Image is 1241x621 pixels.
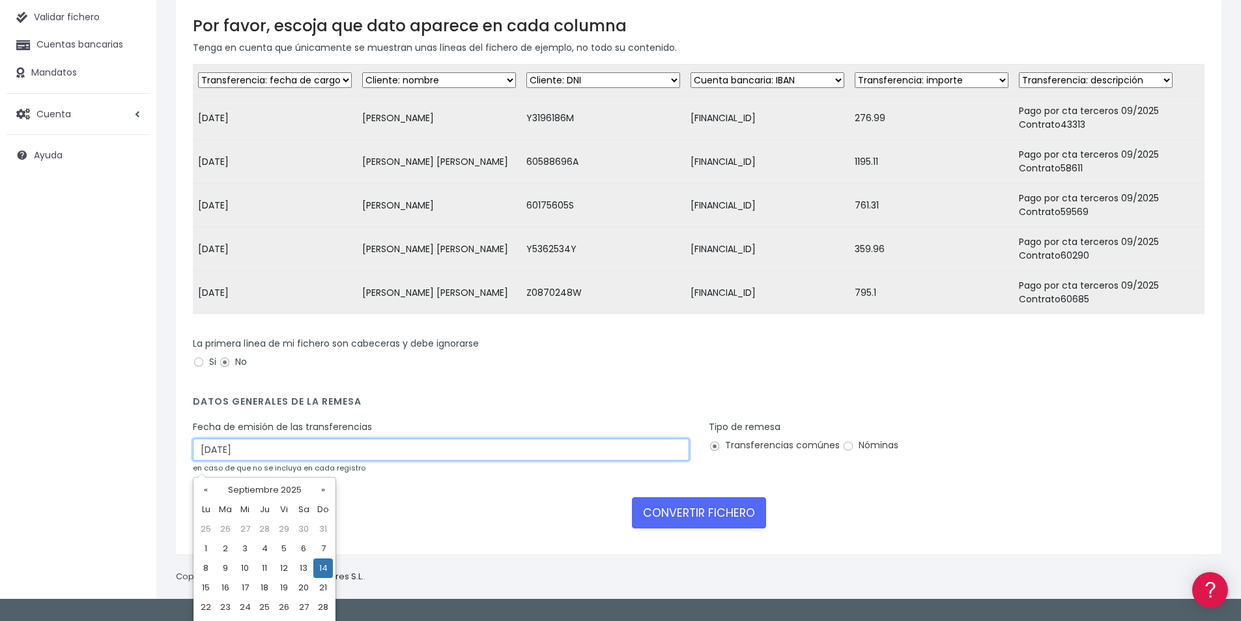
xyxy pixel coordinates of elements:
td: 31 [313,519,333,539]
td: 25 [255,598,274,617]
td: 17 [235,578,255,598]
td: 22 [196,598,216,617]
a: Información general [13,111,248,131]
div: Convertir ficheros [13,144,248,156]
label: La primera línea de mi fichero son cabeceras y debe ignorarse [193,337,479,351]
td: Y5362534Y [521,227,685,271]
th: Septiembre 2025 [216,480,313,500]
td: 6 [294,539,313,558]
th: Sa [294,500,313,519]
td: Z0870248W [521,271,685,315]
td: [FINANCIAL_ID] [685,271,849,315]
a: Ayuda [7,141,150,169]
label: Nóminas [842,439,898,452]
a: Perfiles de empresas [13,225,248,246]
td: 276.99 [849,96,1014,140]
td: 28 [313,598,333,617]
td: 3 [235,539,255,558]
td: 27 [294,598,313,617]
td: 27 [235,519,255,539]
td: [PERSON_NAME] [PERSON_NAME] [357,271,521,315]
td: 1 [196,539,216,558]
p: Tenga en cuenta que únicamente se muestran unas líneas del fichero de ejemplo, no todo su contenido. [193,40,1205,55]
a: Videotutoriales [13,205,248,225]
td: 19 [274,578,294,598]
a: Validar fichero [7,4,150,31]
td: 26 [274,598,294,617]
th: » [313,480,333,500]
a: Formatos [13,165,248,185]
td: Pago por cta terceros 09/2025 Contrato60290 [1014,227,1205,271]
td: 795.1 [849,271,1014,315]
td: 4 [255,539,274,558]
td: [FINANCIAL_ID] [685,96,849,140]
label: Si [193,355,216,369]
td: 359.96 [849,227,1014,271]
td: [DATE] [193,227,357,271]
td: [PERSON_NAME] [357,96,521,140]
h3: Por favor, escoja que dato aparece en cada columna [193,16,1205,35]
a: POWERED BY ENCHANT [179,375,251,388]
a: API [13,333,248,353]
td: Pago por cta terceros 09/2025 Contrato58611 [1014,140,1205,184]
td: 11 [255,558,274,578]
td: [FINANCIAL_ID] [685,227,849,271]
td: [PERSON_NAME] [PERSON_NAME] [357,140,521,184]
td: [DATE] [193,140,357,184]
label: Tipo de remesa [709,420,780,434]
td: 15 [196,578,216,598]
label: Transferencias comúnes [709,439,840,452]
th: Lu [196,500,216,519]
th: Vi [274,500,294,519]
th: Mi [235,500,255,519]
td: 21 [313,578,333,598]
td: 14 [313,558,333,578]
td: 8 [196,558,216,578]
th: Do [313,500,333,519]
td: 23 [216,598,235,617]
td: 5 [274,539,294,558]
td: 60175605S [521,184,685,227]
span: Ayuda [34,149,63,162]
td: 7 [313,539,333,558]
a: Cuenta [7,100,150,128]
div: Programadores [13,313,248,325]
a: General [13,280,248,300]
td: 30 [294,519,313,539]
td: Y3196186M [521,96,685,140]
td: 28 [255,519,274,539]
td: 761.31 [849,184,1014,227]
h4: Datos generales de la remesa [193,396,1205,414]
a: Mandatos [7,59,150,87]
td: 9 [216,558,235,578]
td: 10 [235,558,255,578]
td: 20 [294,578,313,598]
td: 29 [274,519,294,539]
td: [DATE] [193,96,357,140]
td: [FINANCIAL_ID] [685,140,849,184]
td: [PERSON_NAME] [357,184,521,227]
td: [DATE] [193,271,357,315]
td: [DATE] [193,184,357,227]
td: Pago por cta terceros 09/2025 Contrato43313 [1014,96,1205,140]
span: Cuenta [36,107,71,120]
td: 16 [216,578,235,598]
th: Ju [255,500,274,519]
small: en caso de que no se incluya en cada registro [193,463,365,473]
td: [PERSON_NAME] [PERSON_NAME] [357,227,521,271]
td: 18 [255,578,274,598]
th: « [196,480,216,500]
th: Ma [216,500,235,519]
td: [FINANCIAL_ID] [685,184,849,227]
a: Cuentas bancarias [7,31,150,59]
button: CONVERTIR FICHERO [632,497,766,528]
label: No [219,355,247,369]
td: Pago por cta terceros 09/2025 Contrato59569 [1014,184,1205,227]
label: Fecha de emisión de las transferencias [193,420,372,434]
div: Facturación [13,259,248,271]
td: 60588696A [521,140,685,184]
div: Información general [13,91,248,103]
td: 24 [235,598,255,617]
a: Problemas habituales [13,185,248,205]
td: 1195.11 [849,140,1014,184]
